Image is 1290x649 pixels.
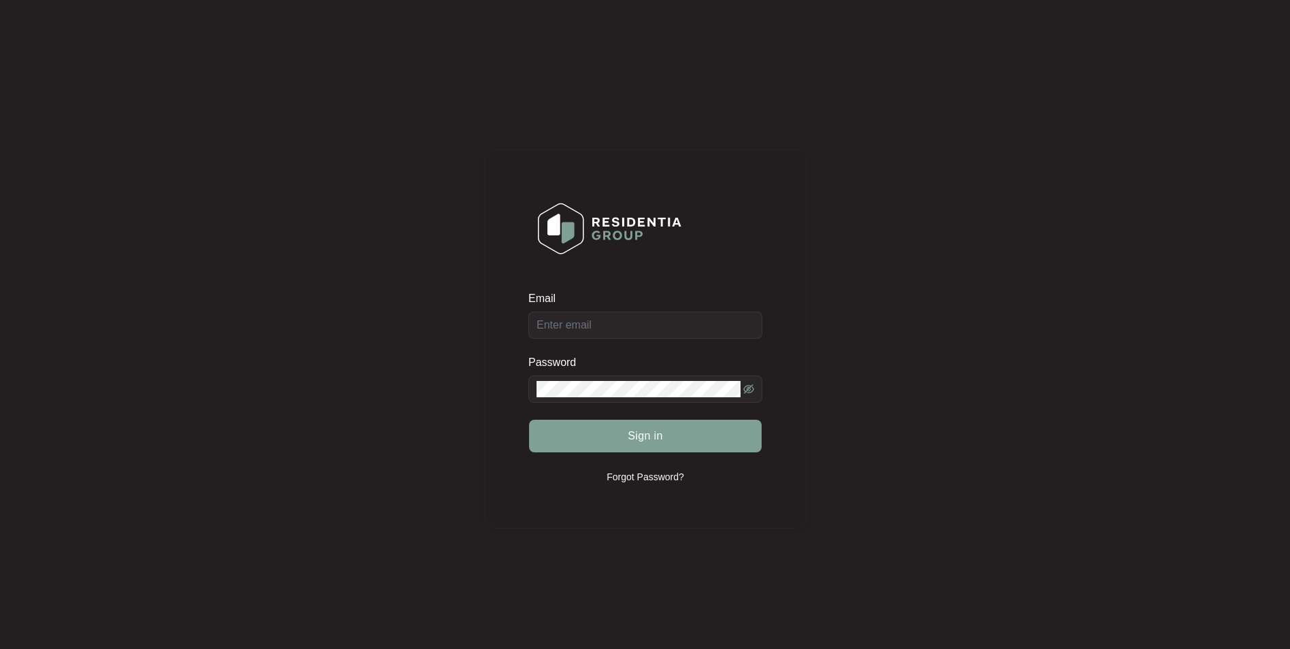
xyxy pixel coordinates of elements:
[529,194,690,263] img: Login Logo
[628,428,663,444] span: Sign in
[537,381,741,397] input: Password
[607,470,684,484] p: Forgot Password?
[528,292,565,305] label: Email
[529,420,762,452] button: Sign in
[528,356,586,369] label: Password
[528,312,762,339] input: Email
[743,384,754,395] span: eye-invisible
